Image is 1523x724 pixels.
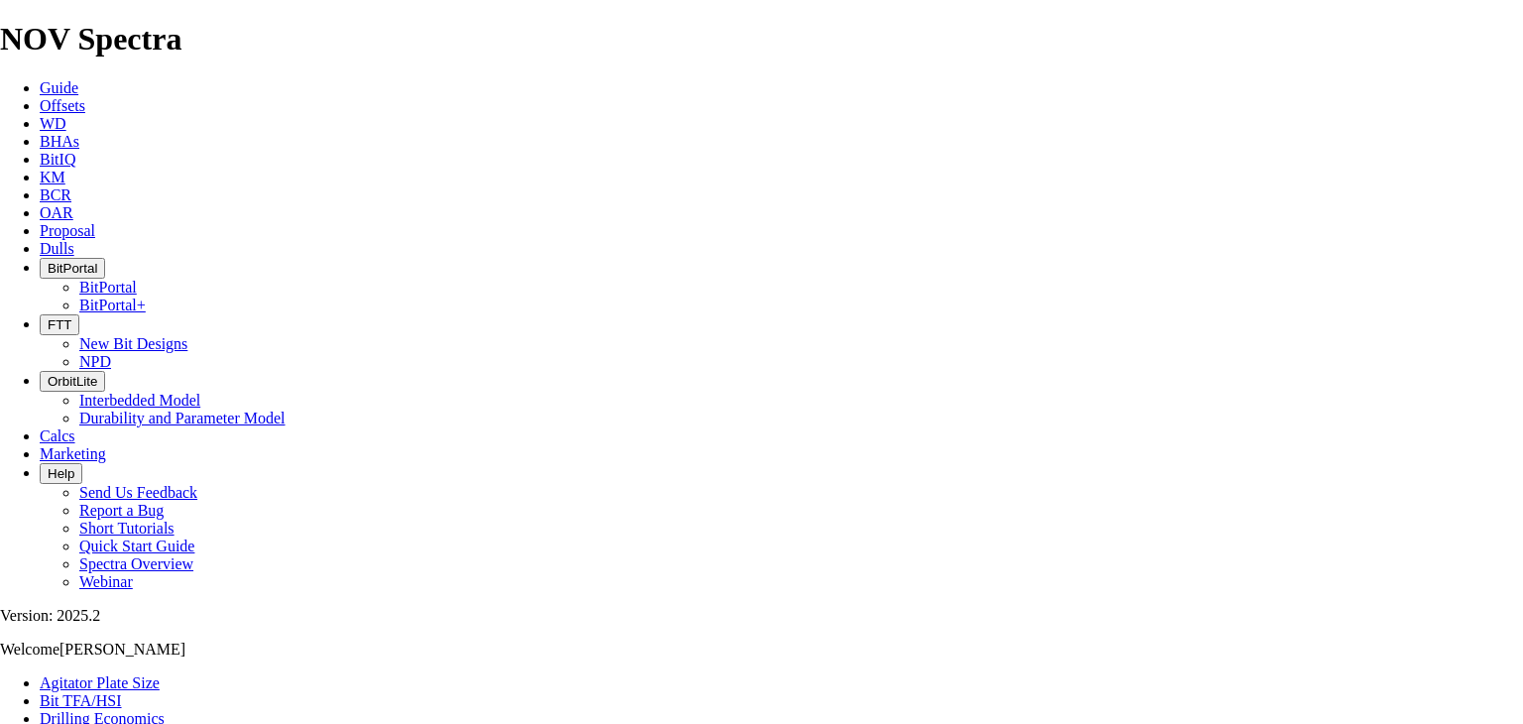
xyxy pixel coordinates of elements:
span: FTT [48,317,71,332]
a: Guide [40,79,78,96]
a: Quick Start Guide [79,538,194,554]
a: Marketing [40,445,106,462]
button: OrbitLite [40,371,105,392]
span: OrbitLite [48,374,97,389]
a: NPD [79,353,111,370]
button: BitPortal [40,258,105,279]
span: [PERSON_NAME] [59,641,185,658]
button: FTT [40,314,79,335]
a: Durability and Parameter Model [79,410,286,426]
a: Interbedded Model [79,392,200,409]
a: Report a Bug [79,502,164,519]
a: Dulls [40,240,74,257]
a: Short Tutorials [79,520,175,537]
a: New Bit Designs [79,335,187,352]
a: BitPortal [79,279,137,296]
a: Spectra Overview [79,555,193,572]
a: BCR [40,186,71,203]
a: Bit TFA/HSI [40,692,122,709]
a: Send Us Feedback [79,484,197,501]
a: Offsets [40,97,85,114]
a: WD [40,115,66,132]
a: Proposal [40,222,95,239]
a: OAR [40,204,73,221]
a: KM [40,169,65,185]
span: Help [48,466,74,481]
a: BitPortal+ [79,297,146,313]
a: BitIQ [40,151,75,168]
a: Calcs [40,427,75,444]
a: Agitator Plate Size [40,674,160,691]
a: Webinar [79,573,133,590]
span: BitPortal [48,261,97,276]
a: BHAs [40,133,79,150]
button: Help [40,463,82,484]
